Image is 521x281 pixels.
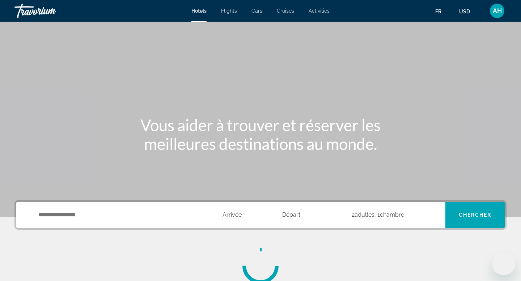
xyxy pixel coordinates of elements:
span: USD [459,9,470,14]
a: Cruises [277,8,294,14]
button: User Menu [488,3,507,18]
span: Adultes [355,211,374,218]
span: Chambre [380,211,404,218]
iframe: Bouton de lancement de la fenêtre de messagerie [492,252,515,275]
button: Search [445,202,505,228]
span: AH [493,7,502,14]
input: Search hotel destination [38,209,190,220]
a: Hotels [191,8,207,14]
span: 2 [352,210,374,220]
button: Change language [435,6,448,17]
button: Travelers: 2 adults, 0 children [327,202,446,228]
button: Select check in and out date [201,202,327,228]
a: Activities [309,8,330,14]
a: Travorium [14,1,87,20]
div: Search widget [16,202,505,228]
span: , 1 [374,210,404,220]
span: Chercher [459,212,492,218]
button: Change currency [459,6,477,17]
span: fr [435,9,441,14]
a: Flights [221,8,237,14]
h1: Vous aider à trouver et réserver les meilleures destinations au monde. [125,116,396,153]
a: Cars [251,8,262,14]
